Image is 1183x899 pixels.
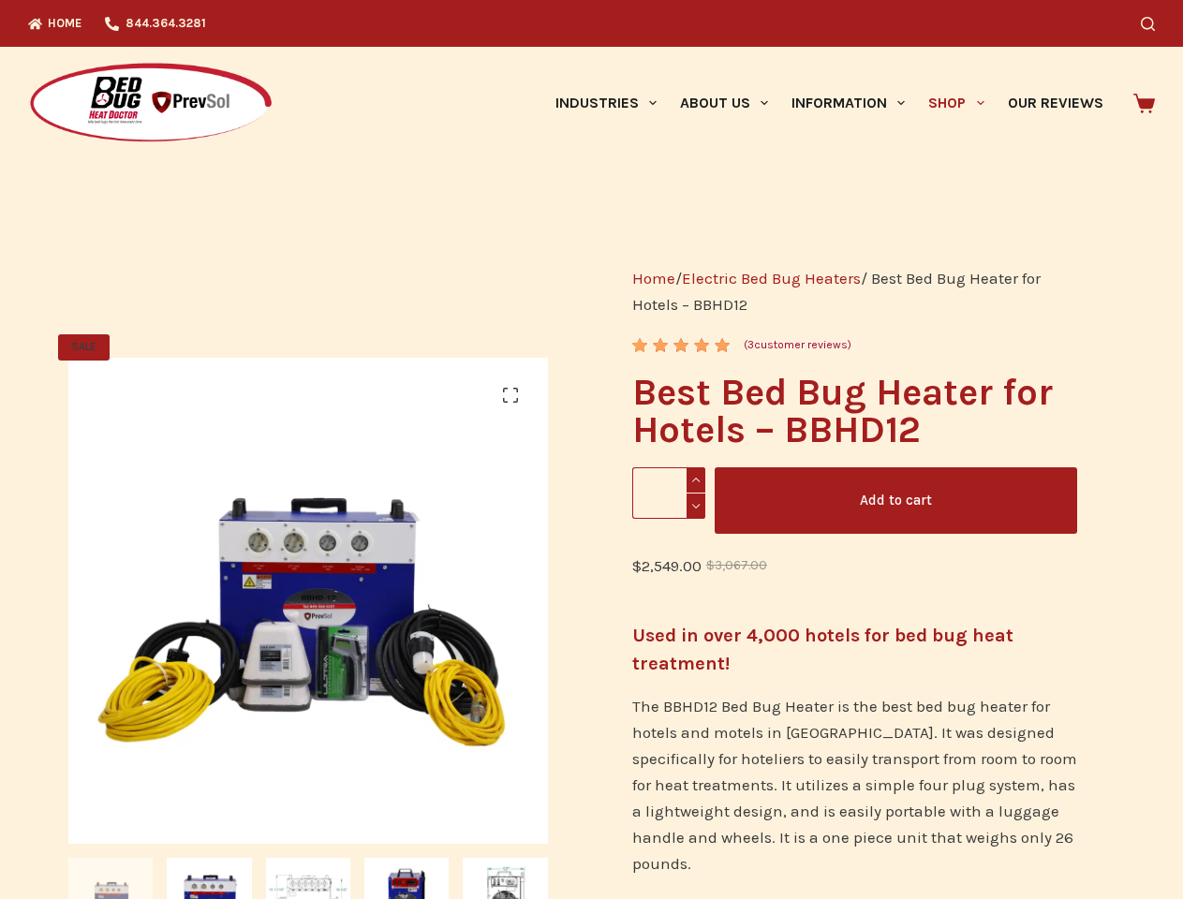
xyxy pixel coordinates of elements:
a: Electric Bed Bug Heaters [682,269,861,287]
a: (3customer reviews) [744,336,851,355]
span: 3 [747,338,754,351]
a: View full-screen image gallery [492,376,529,414]
span: Rated out of 5 based on customer ratings [632,338,732,452]
img: BBHD12 full package is the best bed bug heater for hotels [68,358,555,844]
a: Industries [543,47,668,159]
div: Rated 5.00 out of 5 [632,338,732,352]
button: Add to cart [715,467,1077,534]
a: Home [632,269,675,287]
span: SALE [58,334,110,361]
a: Information [780,47,917,159]
p: The BBHD12 Bed Bug Heater is the best bed bug heater for hotels and motels in [GEOGRAPHIC_DATA]. ... [632,693,1077,877]
a: About Us [668,47,779,159]
a: BBHD12 full package is the best bed bug heater for hotels [68,589,555,608]
nav: Primary [543,47,1115,159]
h1: Best Bed Bug Heater for Hotels – BBHD12 [632,374,1077,449]
a: Shop [917,47,996,159]
span: 3 [632,338,645,367]
input: Product quantity [632,467,705,519]
nav: Breadcrumb [632,265,1077,317]
span: $ [632,556,642,575]
strong: Used in over 4,000 hotels for bed bug heat treatment! [632,625,1013,674]
button: Search [1141,17,1155,31]
a: Our Reviews [996,47,1115,159]
img: Prevsol/Bed Bug Heat Doctor [28,62,274,145]
span: $ [706,558,715,572]
bdi: 3,067.00 [706,558,767,572]
bdi: 2,549.00 [632,556,702,575]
